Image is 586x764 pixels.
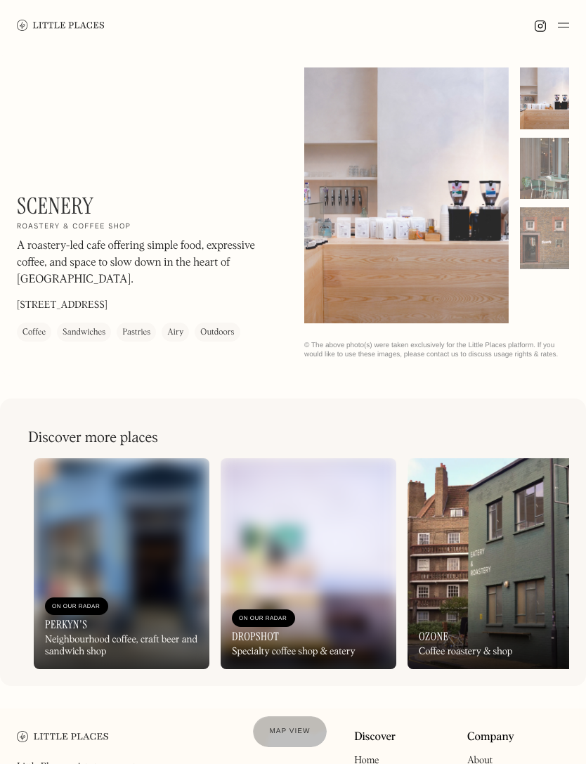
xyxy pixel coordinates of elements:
a: Discover [354,731,396,744]
div: © The above photo(s) were taken exclusively for the Little Places platform. If you would like to ... [304,341,569,359]
a: OzoneCoffee roastery & shop [408,458,583,669]
div: Outdoors [200,326,234,340]
h3: DropShot [232,630,279,643]
a: On Our RadarDropShotSpecialty coffee shop & eatery [221,458,396,669]
div: Coffee roastery & shop [419,646,512,658]
div: On Our Radar [239,611,288,626]
p: [STREET_ADDRESS] [17,299,108,313]
p: A roastery-led cafe offering simple food, expressive coffee, and space to slow down in the heart ... [17,238,282,289]
div: Pastries [122,326,150,340]
div: On Our Radar [52,600,101,614]
h3: Ozone [419,630,448,643]
h3: Perkyn's [45,618,87,631]
div: Airy [167,326,183,340]
a: Company [467,731,514,744]
div: Sandwiches [63,326,105,340]
a: On Our RadarPerkyn'sNeighbourhood coffee, craft beer and sandwich shop [34,458,209,669]
a: Map view [253,716,327,747]
span: Map view [270,727,311,735]
div: Neighbourhood coffee, craft beer and sandwich shop [45,634,198,658]
div: Specialty coffee shop & eatery [232,646,356,658]
div: Coffee [22,326,46,340]
h2: Discover more places [28,429,158,447]
h2: Roastery & coffee shop [17,223,131,233]
h1: Scenery [17,193,93,219]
